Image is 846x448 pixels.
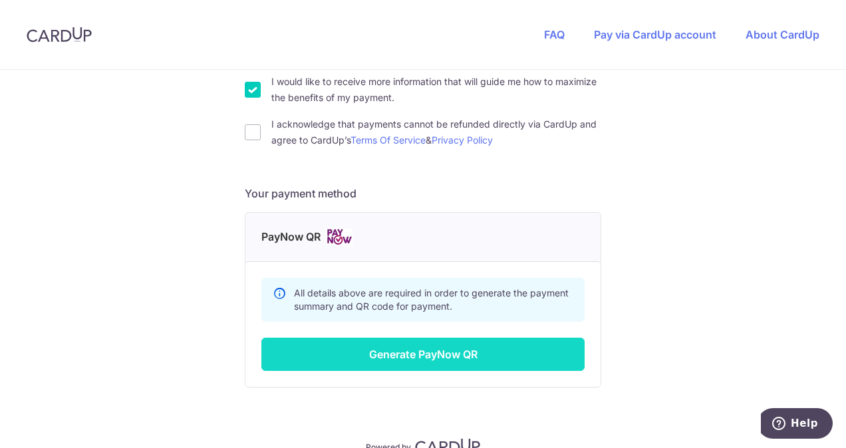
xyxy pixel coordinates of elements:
[544,28,565,41] a: FAQ
[746,28,819,41] a: About CardUp
[351,134,426,146] a: Terms Of Service
[245,185,601,201] h5: Your payment method
[761,408,833,441] iframe: Opens a widget where you can find more information
[594,28,716,41] a: Pay via CardUp account
[261,229,321,245] span: PayNow QR
[27,27,92,43] img: CardUp
[432,134,493,146] a: Privacy Policy
[271,116,601,148] label: I acknowledge that payments cannot be refunded directly via CardUp and agree to CardUp’s &
[326,229,352,245] img: Cards logo
[294,287,569,312] span: All details above are required in order to generate the payment summary and QR code for payment.
[261,338,585,371] button: Generate PayNow QR
[271,74,601,106] label: I would like to receive more information that will guide me how to maximize the benefits of my pa...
